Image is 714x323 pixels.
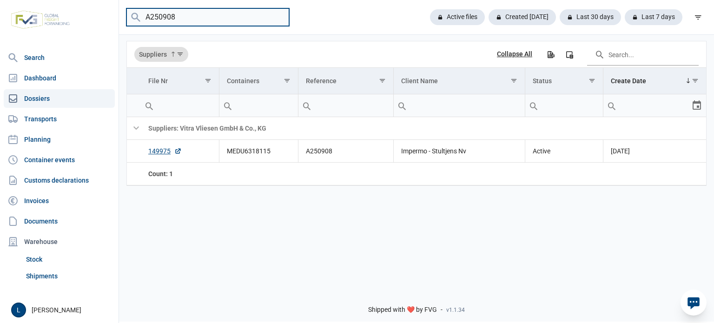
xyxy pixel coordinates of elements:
td: Filter cell [525,94,603,117]
span: - [441,306,443,314]
div: Created [DATE] [489,9,556,25]
input: Filter cell [219,94,298,117]
td: Column Create Date [603,68,706,94]
a: Stock [22,251,115,268]
a: Dossiers [4,89,115,108]
td: Active [525,140,603,163]
span: Show filter options for column 'File Nr' [205,77,212,84]
div: Search box [525,94,542,117]
td: Impermo - Stultjens Nv [393,140,525,163]
a: Customs declarations [4,171,115,190]
div: Export all data to Excel [542,46,559,63]
input: Filter cell [298,94,393,117]
a: Planning [4,130,115,149]
div: Last 30 days [560,9,621,25]
td: Column Client Name [393,68,525,94]
div: Client Name [401,77,438,85]
div: [PERSON_NAME] [11,303,113,317]
div: Search box [219,94,236,117]
span: Show filter options for column 'Reference' [379,77,386,84]
div: Search box [394,94,410,117]
div: Warehouse [4,232,115,251]
div: Data grid with 2 rows and 7 columns [127,41,706,185]
td: Column Reference [298,68,393,94]
a: Transports [4,110,115,128]
a: Container events [4,151,115,169]
td: MEDU6318115 [219,140,298,163]
a: Invoices [4,191,115,210]
div: Suppliers [134,47,188,62]
td: Column Status [525,68,603,94]
span: [DATE] [611,147,630,155]
div: Select [691,94,702,117]
td: Filter cell [298,94,393,117]
button: L [11,303,26,317]
div: Search box [298,94,315,117]
div: Last 7 days [625,9,682,25]
input: Filter cell [394,94,525,117]
span: Shipped with ❤️ by FVG [368,306,437,314]
td: Column File Nr [141,68,219,94]
span: v1.1.34 [446,306,465,314]
div: Create Date [611,77,646,85]
input: Filter cell [141,94,219,117]
div: Collapse All [497,50,532,59]
div: Containers [227,77,259,85]
input: Search in the data grid [587,43,699,66]
div: Column Chooser [561,46,578,63]
div: Active files [430,9,485,25]
span: Show filter options for column 'Containers' [284,77,291,84]
div: Search box [603,94,620,117]
td: A250908 [298,140,393,163]
a: Dashboard [4,69,115,87]
span: Show filter options for column 'Create Date' [692,77,699,84]
img: FVG - Global freight forwarding [7,7,73,33]
div: Reference [306,77,337,85]
a: Search [4,48,115,67]
div: Data grid toolbar [134,41,699,67]
td: Filter cell [603,94,706,117]
a: 149975 [148,146,182,156]
td: Filter cell [393,94,525,117]
span: Show filter options for column 'Status' [588,77,595,84]
td: Suppliers: Vitra Vliesen GmbH & Co., KG [141,117,706,140]
div: File Nr Count: 1 [148,169,212,178]
td: Column Containers [219,68,298,94]
span: Show filter options for column 'Suppliers' [177,51,184,58]
span: Show filter options for column 'Client Name' [510,77,517,84]
div: Status [533,77,552,85]
a: Documents [4,212,115,231]
input: Filter cell [603,94,691,117]
td: Collapse [127,117,141,140]
input: Search dossiers [126,8,289,26]
a: Shipments [22,268,115,284]
div: File Nr [148,77,168,85]
input: Filter cell [525,94,603,117]
div: filter [690,9,707,26]
div: Search box [141,94,158,117]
